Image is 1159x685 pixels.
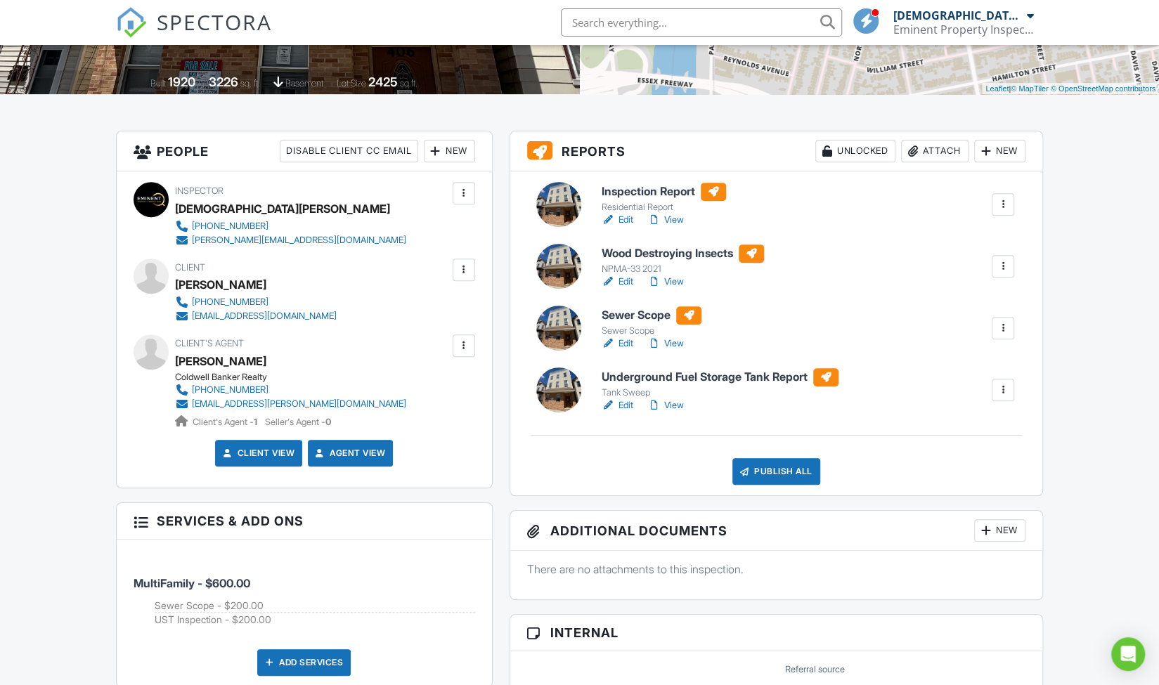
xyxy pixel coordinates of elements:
[647,337,684,351] a: View
[647,213,684,227] a: View
[602,306,701,337] a: Sewer Scope Sewer Scope
[368,74,398,89] div: 2425
[192,235,406,246] div: [PERSON_NAME][EMAIL_ADDRESS][DOMAIN_NAME]
[602,244,764,275] a: Wood Destroying Insects NPMA-33 2021
[1111,637,1145,671] div: Open Intercom Messenger
[254,417,257,427] strong: 1
[1051,84,1155,93] a: © OpenStreetMap contributors
[168,74,195,89] div: 1920
[117,503,492,540] h3: Services & Add ons
[175,274,266,295] div: [PERSON_NAME]
[974,519,1025,542] div: New
[325,417,331,427] strong: 0
[602,275,633,289] a: Edit
[985,84,1009,93] a: Leaflet
[510,511,1043,551] h3: Additional Documents
[784,663,844,676] label: Referral source
[175,198,390,219] div: [DEMOGRAPHIC_DATA][PERSON_NAME]
[901,140,969,162] div: Attach
[175,372,417,383] div: Coldwell Banker Realty
[602,325,701,337] div: Sewer Scope
[150,78,166,89] span: Built
[400,78,417,89] span: sq.ft.
[155,613,475,627] li: Add on: UST Inspection
[647,275,684,289] a: View
[510,131,1043,171] h3: Reports
[175,233,406,247] a: [PERSON_NAME][EMAIL_ADDRESS][DOMAIN_NAME]
[602,368,839,386] h6: Underground Fuel Storage Tank Report
[134,576,250,590] span: MultiFamily - $600.00
[175,397,406,411] a: [EMAIL_ADDRESS][PERSON_NAME][DOMAIN_NAME]
[424,140,475,162] div: New
[602,202,726,213] div: Residential Report
[192,311,337,322] div: [EMAIL_ADDRESS][DOMAIN_NAME]
[192,296,268,308] div: [PHONE_NUMBER]
[527,561,1026,577] p: There are no attachments to this inspection.
[285,78,323,89] span: basement
[192,221,268,232] div: [PHONE_NUMBER]
[240,78,260,89] span: sq. ft.
[175,309,337,323] a: [EMAIL_ADDRESS][DOMAIN_NAME]
[265,417,331,427] span: Seller's Agent -
[510,615,1043,651] h3: Internal
[893,8,1023,22] div: [DEMOGRAPHIC_DATA][PERSON_NAME]
[192,384,268,396] div: [PHONE_NUMBER]
[974,140,1025,162] div: New
[647,398,684,412] a: View
[602,213,633,227] a: Edit
[116,19,272,48] a: SPECTORA
[192,398,406,410] div: [EMAIL_ADDRESS][PERSON_NAME][DOMAIN_NAME]
[280,140,418,162] div: Disable Client CC Email
[602,244,764,263] h6: Wood Destroying Insects
[175,383,406,397] a: [PHONE_NUMBER]
[561,8,842,37] input: Search everything...
[602,387,839,398] div: Tank Sweep
[209,74,238,89] div: 3226
[982,83,1159,95] div: |
[175,338,244,348] span: Client's Agent
[732,458,820,485] div: Publish All
[1011,84,1049,93] a: © MapTiler
[602,398,633,412] a: Edit
[257,649,351,676] div: Add Services
[175,262,205,273] span: Client
[155,599,475,613] li: Add on: Sewer Scope
[893,22,1034,37] div: Eminent Property Inspections LLC
[337,78,366,89] span: Lot Size
[175,351,266,372] a: [PERSON_NAME]
[815,140,895,162] div: Unlocked
[313,446,385,460] a: Agent View
[220,446,294,460] a: Client View
[157,7,272,37] span: SPECTORA
[602,368,839,399] a: Underground Fuel Storage Tank Report Tank Sweep
[134,550,475,638] li: Service: MultiFamily
[602,263,764,275] div: NPMA-33 2021
[175,185,224,196] span: Inspector
[175,219,406,233] a: [PHONE_NUMBER]
[193,417,259,427] span: Client's Agent -
[175,295,337,309] a: [PHONE_NUMBER]
[602,306,701,325] h6: Sewer Scope
[117,131,492,171] h3: People
[602,337,633,351] a: Edit
[116,7,147,38] img: The Best Home Inspection Software - Spectora
[602,183,726,201] h6: Inspection Report
[602,183,726,214] a: Inspection Report Residential Report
